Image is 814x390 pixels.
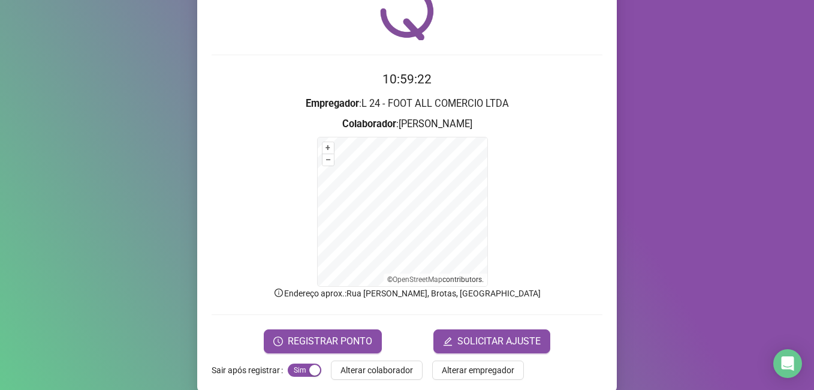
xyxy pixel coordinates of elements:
[433,329,550,353] button: editSOLICITAR AJUSTE
[322,142,334,154] button: +
[273,287,284,298] span: info-circle
[212,116,602,132] h3: : [PERSON_NAME]
[212,96,602,112] h3: : L 24 - FOOT ALL COMERCIO LTDA
[306,98,359,109] strong: Empregador
[773,349,802,378] div: Open Intercom Messenger
[264,329,382,353] button: REGISTRAR PONTO
[387,275,484,284] li: © contributors.
[342,118,396,130] strong: Colaborador
[288,334,372,349] span: REGISTRAR PONTO
[322,154,334,166] button: –
[212,361,288,380] label: Sair após registrar
[432,361,524,380] button: Alterar empregador
[212,287,602,300] p: Endereço aprox. : Rua [PERSON_NAME], Brotas, [GEOGRAPHIC_DATA]
[382,72,432,86] time: 10:59:22
[273,337,283,346] span: clock-circle
[443,337,453,346] span: edit
[340,364,413,377] span: Alterar colaborador
[457,334,541,349] span: SOLICITAR AJUSTE
[393,275,442,284] a: OpenStreetMap
[442,364,514,377] span: Alterar empregador
[331,361,423,380] button: Alterar colaborador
